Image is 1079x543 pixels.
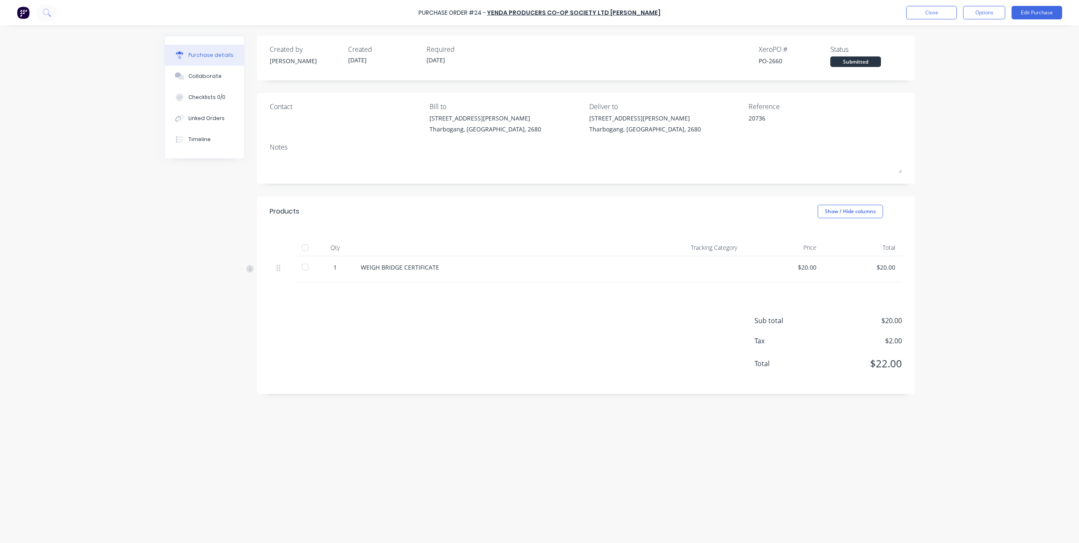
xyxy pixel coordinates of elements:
[188,94,225,101] div: Checklists 0/0
[270,102,423,112] div: Contact
[270,206,299,217] div: Products
[830,44,902,54] div: Status
[754,316,818,326] span: Sub total
[818,316,902,326] span: $20.00
[751,263,816,272] div: $20.00
[818,205,883,218] button: Show / Hide columns
[1012,6,1062,19] button: Edit Purchase
[830,263,896,272] div: $20.00
[429,114,541,123] div: [STREET_ADDRESS][PERSON_NAME]
[754,358,818,369] span: Total
[165,66,244,87] button: Collaborate
[830,56,881,67] div: Submitted
[759,44,830,54] div: Xero PO #
[188,72,222,80] div: Collaborate
[754,336,818,346] span: Tax
[589,114,701,123] div: [STREET_ADDRESS][PERSON_NAME]
[188,51,234,59] div: Purchase details
[429,125,541,134] div: Tharbogang, [GEOGRAPHIC_DATA], 2680
[17,6,30,19] img: Factory
[361,263,642,272] div: WEIGH BRIDGE CERTIFICATE
[589,125,701,134] div: Tharbogang, [GEOGRAPHIC_DATA], 2680
[165,45,244,66] button: Purchase details
[323,263,347,272] div: 1
[270,142,902,152] div: Notes
[270,56,341,65] div: [PERSON_NAME]
[818,356,902,371] span: $22.00
[744,239,823,256] div: Price
[165,87,244,108] button: Checklists 0/0
[427,44,498,54] div: Required
[165,108,244,129] button: Linked Orders
[487,8,660,17] a: Yenda Producers Co-Op Society Ltd [PERSON_NAME]
[818,336,902,346] span: $2.00
[270,44,341,54] div: Created by
[749,102,902,112] div: Reference
[165,129,244,150] button: Timeline
[759,56,830,65] div: PO-2660
[823,239,902,256] div: Total
[348,44,420,54] div: Created
[589,102,743,112] div: Deliver to
[649,239,744,256] div: Tracking Category
[963,6,1005,19] button: Options
[906,6,957,19] button: Close
[429,102,583,112] div: Bill to
[188,115,225,122] div: Linked Orders
[316,239,354,256] div: Qty
[419,8,486,17] div: Purchase Order #24 -
[188,136,211,143] div: Timeline
[749,114,854,133] textarea: 20736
